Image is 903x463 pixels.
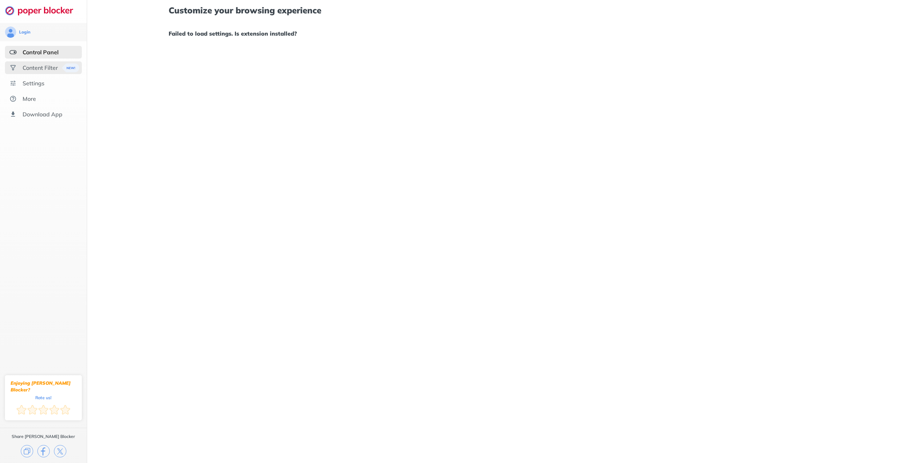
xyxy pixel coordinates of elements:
[60,63,77,72] img: menuBanner.svg
[10,49,17,56] img: features-selected.svg
[23,49,59,56] div: Control Panel
[23,80,44,87] div: Settings
[10,80,17,87] img: settings.svg
[11,380,76,393] div: Enjoying [PERSON_NAME] Blocker?
[23,95,36,102] div: More
[37,445,50,457] img: facebook.svg
[10,95,17,102] img: about.svg
[5,26,16,38] img: avatar.svg
[19,29,30,35] div: Login
[23,111,62,118] div: Download App
[23,64,58,71] div: Content Filter
[5,6,81,16] img: logo-webpage.svg
[10,111,17,118] img: download-app.svg
[35,396,51,399] div: Rate us!
[54,445,66,457] img: x.svg
[12,434,75,439] div: Share [PERSON_NAME] Blocker
[169,6,821,15] h1: Customize your browsing experience
[21,445,33,457] img: copy.svg
[169,29,821,38] h1: Failed to load settings. Is extension installed?
[10,64,17,71] img: social.svg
